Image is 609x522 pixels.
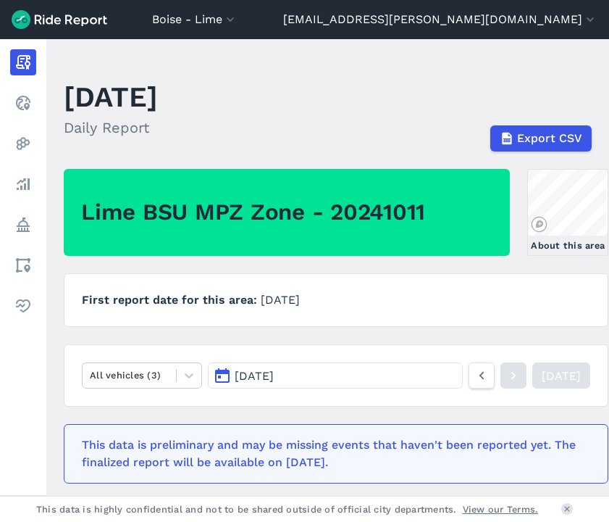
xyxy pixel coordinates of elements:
a: About this area [527,169,608,256]
button: Export CSV [490,125,592,152]
span: First report date for this area [82,293,261,307]
span: [DATE] [261,293,300,307]
button: [EMAIL_ADDRESS][PERSON_NAME][DOMAIN_NAME] [283,11,597,28]
div: About this area [531,239,605,252]
a: Realtime [10,90,36,116]
a: View our Terms. [463,502,539,516]
img: Ride Report [12,10,107,29]
canvas: Map [528,170,606,236]
a: Report [10,49,36,75]
button: [DATE] [208,362,463,389]
div: This data is preliminary and may be missing events that haven't been reported yet. The finalized ... [82,436,581,471]
h2: Lime BSU MPZ Zone - 20241011 [81,196,425,228]
a: Health [10,293,36,319]
span: [DATE] [235,369,274,383]
a: Policy [10,212,36,238]
span: Export CSV [517,130,582,147]
a: Areas [10,252,36,278]
button: Boise - Lime [152,11,238,28]
h1: [DATE] [64,77,158,117]
a: Mapbox logo [531,216,547,233]
h2: Daily Report [64,117,158,138]
a: [DATE] [532,362,590,389]
a: Heatmaps [10,130,36,157]
a: Analyze [10,171,36,197]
